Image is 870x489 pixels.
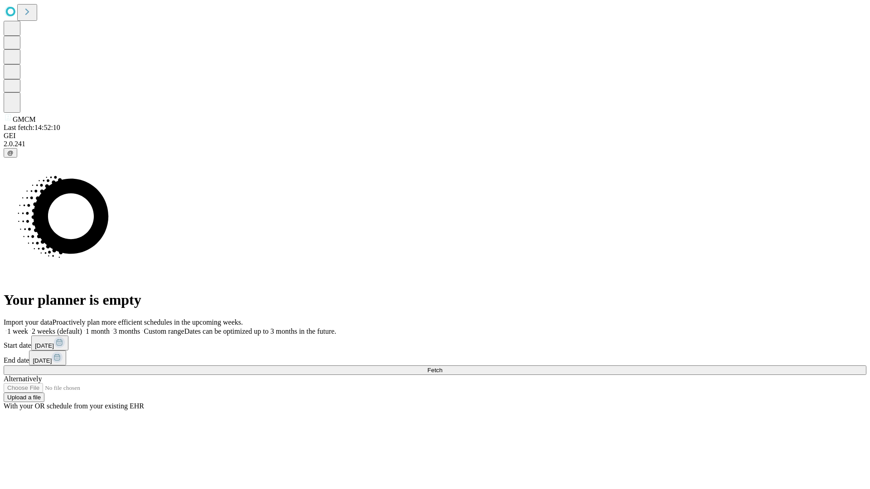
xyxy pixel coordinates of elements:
[13,115,36,123] span: GMCM
[86,327,110,335] span: 1 month
[4,350,866,365] div: End date
[4,336,866,350] div: Start date
[4,148,17,158] button: @
[32,327,82,335] span: 2 weeks (default)
[7,149,14,156] span: @
[4,402,144,410] span: With your OR schedule from your existing EHR
[31,336,68,350] button: [DATE]
[7,327,28,335] span: 1 week
[4,292,866,308] h1: Your planner is empty
[4,375,42,383] span: Alternatively
[33,357,52,364] span: [DATE]
[35,342,54,349] span: [DATE]
[4,132,866,140] div: GEI
[113,327,140,335] span: 3 months
[4,318,53,326] span: Import your data
[144,327,184,335] span: Custom range
[427,367,442,374] span: Fetch
[29,350,66,365] button: [DATE]
[4,140,866,148] div: 2.0.241
[4,124,60,131] span: Last fetch: 14:52:10
[184,327,336,335] span: Dates can be optimized up to 3 months in the future.
[4,365,866,375] button: Fetch
[4,393,44,402] button: Upload a file
[53,318,243,326] span: Proactively plan more efficient schedules in the upcoming weeks.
